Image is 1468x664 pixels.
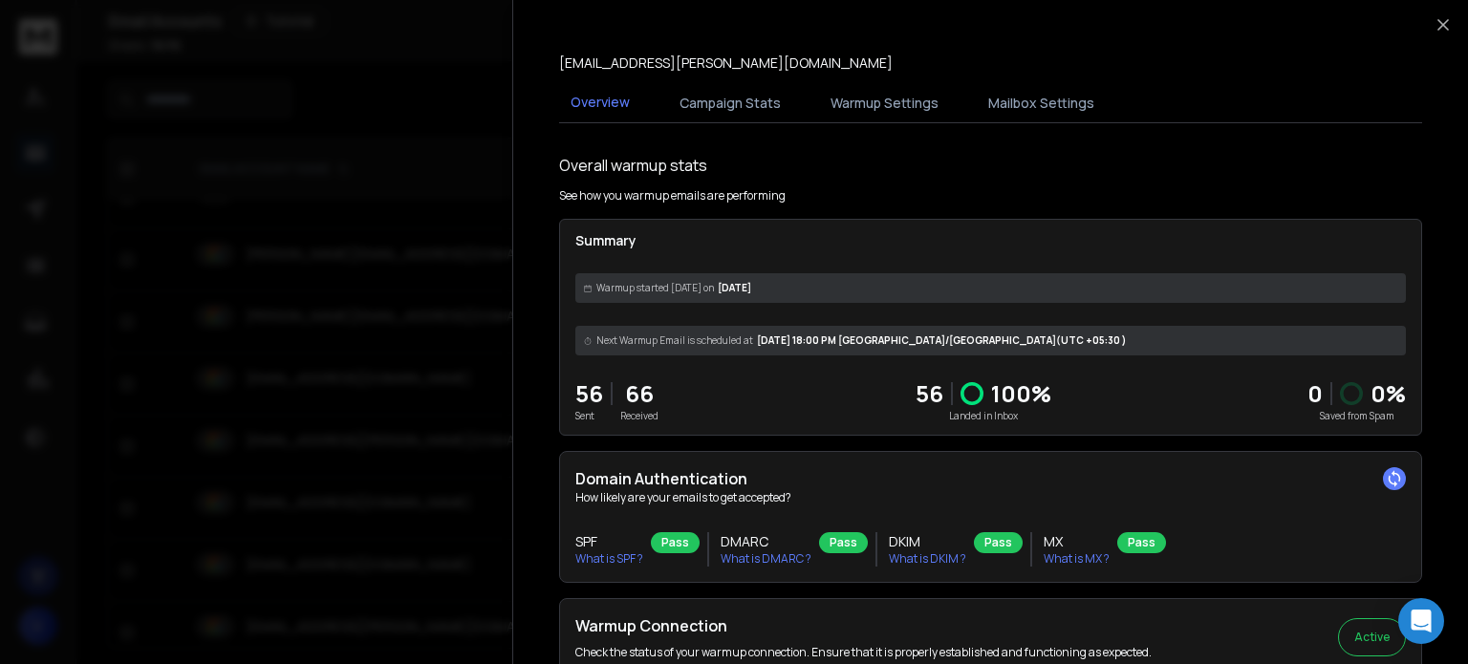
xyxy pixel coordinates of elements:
p: What is DKIM ? [889,551,966,567]
div: Pass [651,532,700,553]
p: Sent [575,409,603,423]
p: Landed in Inbox [916,409,1051,423]
div: Pass [974,532,1023,553]
p: Summary [575,231,1406,250]
p: What is DMARC ? [721,551,811,567]
p: Check the status of your warmup connection. Ensure that it is properly established and functionin... [575,645,1152,660]
div: Open Intercom Messenger [1398,598,1444,644]
h3: MX [1044,532,1110,551]
button: Active [1338,618,1406,656]
span: Next Warmup Email is scheduled at [596,333,753,348]
p: [EMAIL_ADDRESS][PERSON_NAME][DOMAIN_NAME] [559,54,893,73]
h2: Warmup Connection [575,614,1152,637]
p: 56 [575,378,603,409]
p: Received [620,409,658,423]
div: [DATE] [575,273,1406,303]
span: Warmup started [DATE] on [596,281,714,295]
p: What is SPF ? [575,551,643,567]
p: Saved from Spam [1307,409,1406,423]
p: See how you warmup emails are performing [559,188,786,203]
button: Warmup Settings [819,82,950,124]
p: How likely are your emails to get accepted? [575,490,1406,505]
p: What is MX ? [1044,551,1110,567]
div: Pass [819,532,868,553]
div: [DATE] 18:00 PM [GEOGRAPHIC_DATA]/[GEOGRAPHIC_DATA] (UTC +05:30 ) [575,326,1406,355]
p: 100 % [991,378,1051,409]
p: 66 [620,378,658,409]
p: 0 % [1371,378,1406,409]
strong: 0 [1307,377,1323,409]
h3: DMARC [721,532,811,551]
button: Overview [559,81,641,125]
h2: Domain Authentication [575,467,1406,490]
button: Mailbox Settings [977,82,1106,124]
h3: DKIM [889,532,966,551]
h1: Overall warmup stats [559,154,707,177]
h3: SPF [575,532,643,551]
div: Pass [1117,532,1166,553]
button: Campaign Stats [668,82,792,124]
p: 56 [916,378,943,409]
